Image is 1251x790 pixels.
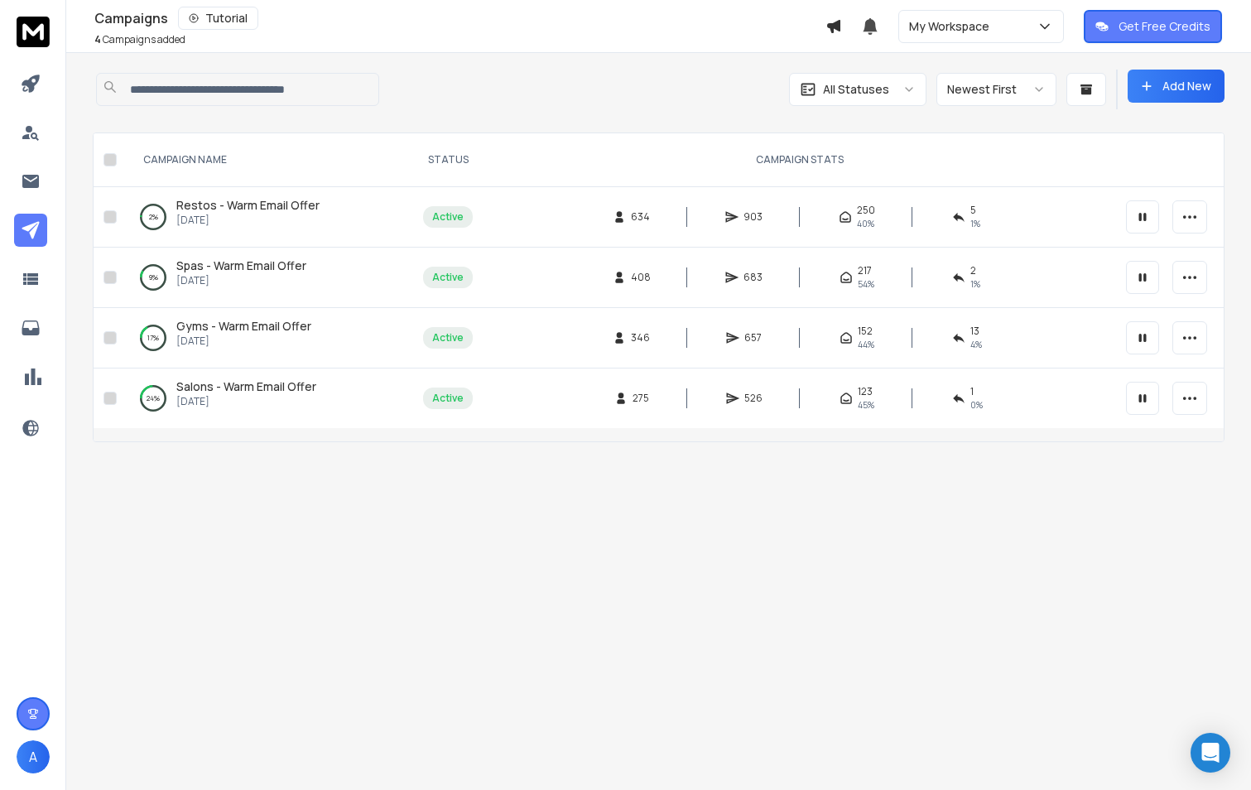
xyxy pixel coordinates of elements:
span: 346 [631,331,650,344]
span: Restos - Warm Email Offer [176,197,320,213]
p: 9 % [149,269,158,286]
span: 526 [744,392,763,405]
span: 4 % [970,338,982,351]
p: 2 % [149,209,158,225]
p: My Workspace [909,18,996,35]
span: 683 [743,271,763,284]
p: 17 % [147,330,159,346]
p: 24 % [147,390,160,407]
span: 5 [970,204,976,217]
button: Tutorial [178,7,258,30]
button: A [17,740,50,773]
td: 24%Salons - Warm Email Offer[DATE] [123,369,413,429]
p: [DATE] [176,274,306,287]
td: 2%Restos - Warm Email Offer[DATE] [123,187,413,248]
th: STATUS [413,133,483,187]
span: 13 [970,325,979,338]
div: Active [432,271,464,284]
span: 40 % [857,217,874,230]
span: 250 [857,204,875,217]
span: 152 [858,325,873,338]
span: 657 [744,331,762,344]
p: [DATE] [176,395,316,408]
a: Restos - Warm Email Offer [176,197,320,214]
span: 45 % [858,398,874,412]
span: 0 % [970,398,983,412]
td: 17%Gyms - Warm Email Offer[DATE] [123,308,413,369]
p: Get Free Credits [1119,18,1210,35]
a: Salons - Warm Email Offer [176,378,316,395]
p: [DATE] [176,214,320,227]
span: Spas - Warm Email Offer [176,258,306,273]
div: Active [432,331,464,344]
a: Gyms - Warm Email Offer [176,318,311,335]
span: 408 [631,271,651,284]
p: All Statuses [823,81,889,98]
td: 9%Spas - Warm Email Offer[DATE] [123,248,413,308]
button: Get Free Credits [1084,10,1222,43]
span: 4 [94,32,101,46]
th: CAMPAIGN STATS [483,133,1116,187]
span: 1 % [970,217,980,230]
a: Spas - Warm Email Offer [176,258,306,274]
span: 903 [743,210,763,224]
p: [DATE] [176,335,311,348]
span: 1 % [970,277,980,291]
span: 44 % [858,338,874,351]
span: 634 [631,210,650,224]
th: CAMPAIGN NAME [123,133,413,187]
span: 275 [633,392,649,405]
span: Salons - Warm Email Offer [176,378,316,394]
span: 1 [970,385,974,398]
div: Campaigns [94,7,825,30]
button: Newest First [936,73,1056,106]
span: 217 [858,264,872,277]
p: Campaigns added [94,33,185,46]
button: Add New [1128,70,1225,103]
span: 54 % [858,277,874,291]
div: Active [432,392,464,405]
span: 2 [970,264,976,277]
div: Open Intercom Messenger [1191,733,1230,773]
div: Active [432,210,464,224]
span: 123 [858,385,873,398]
